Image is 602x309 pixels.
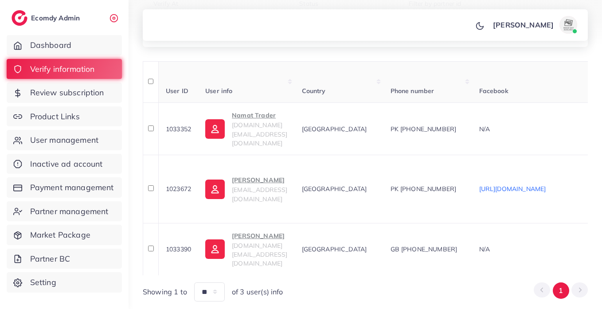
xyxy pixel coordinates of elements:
span: Product Links [30,111,80,122]
a: User management [7,130,122,150]
span: User info [205,87,232,95]
a: logoEcomdy Admin [12,10,82,26]
span: PK [PHONE_NUMBER] [391,125,457,133]
span: User management [30,134,98,146]
a: Verify information [7,59,122,79]
span: of 3 user(s) info [232,287,283,297]
span: Partner BC [30,253,70,265]
p: Namat Trader [232,110,287,121]
span: N/A [479,245,490,253]
span: [GEOGRAPHIC_DATA] [302,245,367,253]
span: Showing 1 to [143,287,187,297]
ul: Pagination [534,282,588,299]
img: avatar [559,16,577,34]
a: Setting [7,272,122,293]
span: Review subscription [30,87,104,98]
img: logo [12,10,27,26]
span: 1033352 [166,125,191,133]
a: Payment management [7,177,122,198]
span: GB [PHONE_NUMBER] [391,245,457,253]
a: [PERSON_NAME]avatar [488,16,581,34]
img: ic-user-info.36bf1079.svg [205,239,225,259]
a: [PERSON_NAME][DOMAIN_NAME][EMAIL_ADDRESS][DOMAIN_NAME] [205,231,287,268]
a: Review subscription [7,82,122,103]
span: Market Package [30,229,90,241]
span: Verify information [30,63,95,75]
h2: Ecomdy Admin [31,14,82,22]
span: User ID [166,87,188,95]
span: Facebook [479,87,508,95]
span: Inactive ad account [30,158,103,170]
a: Partner management [7,201,122,222]
a: Namat Trader[DOMAIN_NAME][EMAIL_ADDRESS][DOMAIN_NAME] [205,110,287,148]
span: Dashboard [30,39,71,51]
span: Partner management [30,206,109,217]
a: Partner BC [7,249,122,269]
span: [GEOGRAPHIC_DATA] [302,185,367,193]
span: 1033390 [166,245,191,253]
button: Go to page 1 [553,282,569,299]
a: Product Links [7,106,122,127]
span: Payment management [30,182,114,193]
span: 1023672 [166,185,191,193]
p: [PERSON_NAME] [493,20,554,30]
p: [PERSON_NAME] [232,231,287,241]
a: Inactive ad account [7,154,122,174]
span: N/A [479,125,490,133]
a: Dashboard [7,35,122,55]
span: [GEOGRAPHIC_DATA] [302,125,367,133]
span: Setting [30,277,56,288]
p: [PERSON_NAME] [232,175,287,185]
img: ic-user-info.36bf1079.svg [205,119,225,139]
span: Country [302,87,326,95]
span: [EMAIL_ADDRESS][DOMAIN_NAME] [232,186,287,203]
a: [URL][DOMAIN_NAME] [479,185,546,193]
span: PK [PHONE_NUMBER] [391,185,457,193]
span: Phone number [391,87,434,95]
img: ic-user-info.36bf1079.svg [205,180,225,199]
a: Market Package [7,225,122,245]
a: [PERSON_NAME][EMAIL_ADDRESS][DOMAIN_NAME] [205,175,287,203]
span: [DOMAIN_NAME][EMAIL_ADDRESS][DOMAIN_NAME] [232,242,287,268]
span: [DOMAIN_NAME][EMAIL_ADDRESS][DOMAIN_NAME] [232,121,287,147]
